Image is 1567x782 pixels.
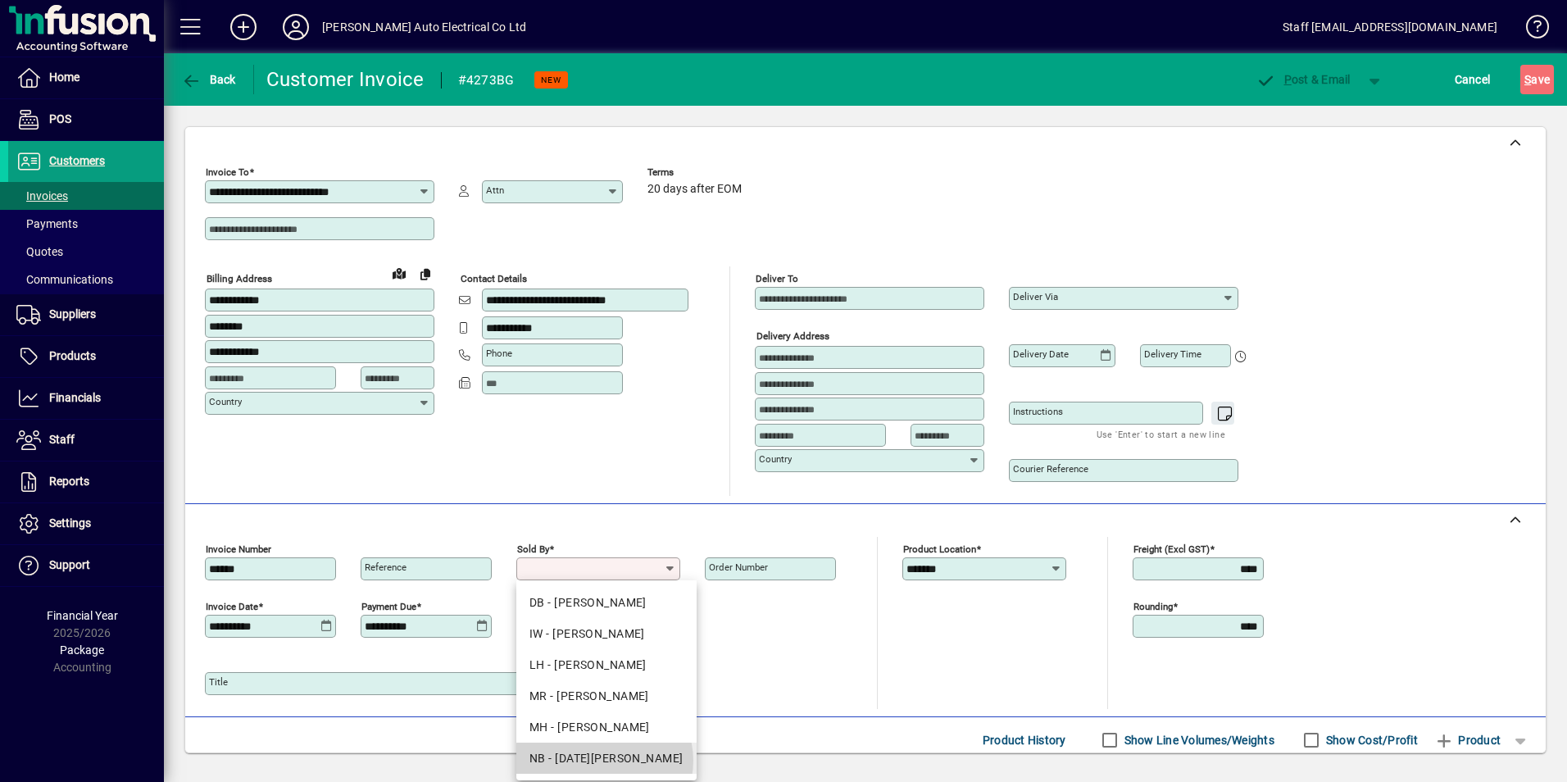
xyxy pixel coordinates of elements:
span: Support [49,558,90,571]
div: #4273BG [458,67,515,93]
div: MH - [PERSON_NAME] [529,719,684,736]
button: Copy to Delivery address [412,261,438,287]
mat-label: Sold by [517,543,549,555]
button: Post & Email [1247,65,1359,94]
span: Cancel [1455,66,1491,93]
mat-label: Deliver via [1013,291,1058,302]
label: Show Line Volumes/Weights [1121,732,1274,748]
a: Products [8,336,164,377]
app-page-header-button: Back [164,65,254,94]
div: NB - [DATE][PERSON_NAME] [529,750,684,767]
mat-label: Rounding [1133,601,1173,612]
span: Products [49,349,96,362]
mat-label: Attn [486,184,504,196]
span: Financials [49,391,101,404]
span: Staff [49,433,75,446]
mat-label: Phone [486,348,512,359]
a: Settings [8,503,164,544]
span: Back [181,73,236,86]
span: Communications [16,273,113,286]
span: ost & Email [1256,73,1351,86]
a: Financials [8,378,164,419]
button: Save [1520,65,1554,94]
mat-label: Country [209,396,242,407]
a: Suppliers [8,294,164,335]
mat-option: MH - Monica Hayward [516,712,697,743]
button: Product [1426,725,1509,755]
mat-label: Order number [709,561,768,573]
a: Home [8,57,164,98]
span: Invoices [16,189,68,202]
span: P [1284,73,1292,86]
a: Reports [8,461,164,502]
mat-option: IW - Ian Wilson [516,618,697,649]
div: Customer Invoice [266,66,425,93]
a: POS [8,99,164,140]
span: Package [60,643,104,657]
mat-label: Country [759,453,792,465]
mat-label: Payment due [361,601,416,612]
mat-option: LH - Liz Henley [516,649,697,680]
a: Knowledge Base [1514,3,1547,57]
button: Back [177,65,240,94]
span: Financial Year [47,609,118,622]
button: Add [217,12,270,42]
div: DB - [PERSON_NAME] [529,594,684,612]
span: 20 days after EOM [647,183,742,196]
div: Staff [EMAIL_ADDRESS][DOMAIN_NAME] [1283,14,1497,40]
span: Home [49,70,79,84]
mat-label: Freight (excl GST) [1133,543,1210,555]
mat-label: Invoice To [206,166,249,178]
span: Payments [16,217,78,230]
mat-label: Product location [903,543,976,555]
mat-option: DB - Darryl Birchall [516,587,697,618]
mat-label: Title [209,676,228,688]
a: Support [8,545,164,586]
span: Product History [983,727,1066,753]
span: ave [1524,66,1550,93]
a: Quotes [8,238,164,266]
div: [PERSON_NAME] Auto Electrical Co Ltd [322,14,526,40]
span: NEW [541,75,561,85]
mat-label: Invoice number [206,543,271,555]
mat-label: Invoice date [206,601,258,612]
span: Reports [49,475,89,488]
mat-label: Courier Reference [1013,463,1088,475]
mat-hint: Use 'Enter' to start a new line [1097,425,1225,443]
mat-option: MR - Michael Rucroft [516,680,697,712]
span: S [1524,73,1531,86]
a: Communications [8,266,164,293]
a: Invoices [8,182,164,210]
button: Profile [270,12,322,42]
span: Suppliers [49,307,96,321]
mat-label: Reference [365,561,407,573]
span: Quotes [16,245,63,258]
div: MR - [PERSON_NAME] [529,688,684,705]
mat-label: Delivery date [1013,348,1069,360]
div: LH - [PERSON_NAME] [529,657,684,674]
mat-label: Delivery time [1144,348,1201,360]
button: Product History [976,725,1073,755]
label: Show Cost/Profit [1323,732,1418,748]
mat-option: NB - Noel Birchall [516,743,697,774]
a: Payments [8,210,164,238]
div: IW - [PERSON_NAME] [529,625,684,643]
mat-label: Instructions [1013,406,1063,417]
span: Terms [647,167,746,178]
span: POS [49,112,71,125]
a: Staff [8,420,164,461]
span: Settings [49,516,91,530]
mat-label: Deliver To [756,273,798,284]
button: Cancel [1451,65,1495,94]
span: Customers [49,154,105,167]
a: View on map [386,260,412,286]
span: Product [1434,727,1501,753]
